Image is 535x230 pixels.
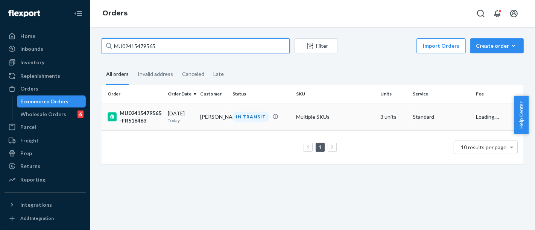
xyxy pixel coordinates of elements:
[293,103,377,130] td: Multiple SKUs
[138,64,173,84] div: Invalid address
[5,174,86,186] a: Reporting
[413,113,470,121] p: Standard
[102,85,165,103] th: Order
[21,110,67,118] div: Wholesale Orders
[20,123,36,131] div: Parcel
[20,176,46,183] div: Reporting
[294,38,338,53] button: Filter
[416,38,466,53] button: Import Orders
[182,64,204,84] div: Canceled
[5,70,86,82] a: Replenishments
[108,109,162,124] div: MU02415479565-FR516463
[168,117,194,124] p: Today
[17,95,86,107] a: Ecommerce Orders
[71,6,86,21] button: Close Navigation
[461,144,507,150] span: 10 results per page
[490,6,505,21] button: Open notifications
[20,162,40,170] div: Returns
[5,30,86,42] a: Home
[20,201,52,209] div: Integrations
[473,103,524,130] td: Loading....
[20,45,43,53] div: Inbounds
[96,3,134,24] ol: breadcrumbs
[293,85,377,103] th: SKU
[78,110,84,118] div: 6
[5,160,86,172] a: Returns
[20,137,39,144] div: Freight
[5,199,86,211] button: Integrations
[5,135,86,147] a: Freight
[377,103,410,130] td: 3 units
[5,43,86,55] a: Inbounds
[5,214,86,223] a: Add Integration
[5,56,86,68] a: Inventory
[197,103,230,130] td: [PERSON_NAME]
[168,110,194,124] div: [DATE]
[20,72,60,80] div: Replenishments
[506,6,521,21] button: Open account menu
[230,85,293,103] th: Status
[165,85,197,103] th: Order Date
[470,38,524,53] button: Create order
[102,9,128,17] a: Orders
[21,98,69,105] div: Ecommerce Orders
[20,85,38,92] div: Orders
[200,91,226,97] div: Customer
[20,32,35,40] div: Home
[5,121,86,133] a: Parcel
[106,64,129,85] div: All orders
[377,85,410,103] th: Units
[317,144,323,150] a: Page 1 is your current page
[476,42,518,50] div: Create order
[17,108,86,120] a: Wholesale Orders6
[5,83,86,95] a: Orders
[473,6,488,21] button: Open Search Box
[20,59,44,66] div: Inventory
[410,85,473,103] th: Service
[5,147,86,159] a: Prep
[8,10,40,17] img: Flexport logo
[102,38,290,53] input: Search orders
[473,85,524,103] th: Fee
[20,150,32,157] div: Prep
[20,215,54,221] div: Add Integration
[295,42,337,50] div: Filter
[514,96,529,134] button: Help Center
[233,112,269,122] div: IN TRANSIT
[213,64,224,84] div: Late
